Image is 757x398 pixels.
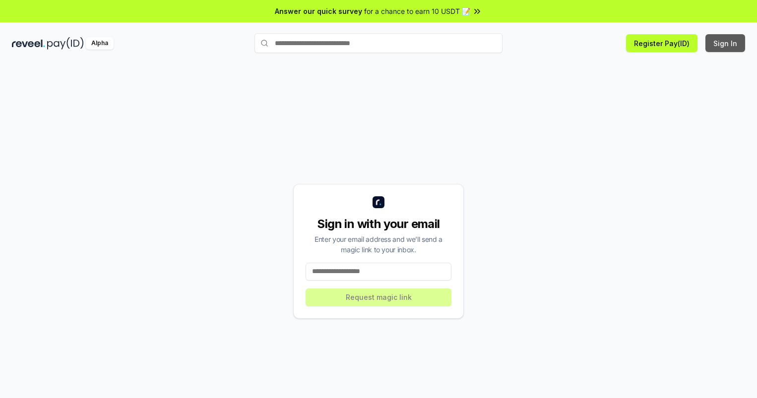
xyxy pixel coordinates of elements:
[373,196,384,208] img: logo_small
[306,234,451,255] div: Enter your email address and we’ll send a magic link to your inbox.
[626,34,697,52] button: Register Pay(ID)
[306,216,451,232] div: Sign in with your email
[705,34,745,52] button: Sign In
[275,6,362,16] span: Answer our quick survey
[86,37,114,50] div: Alpha
[47,37,84,50] img: pay_id
[12,37,45,50] img: reveel_dark
[364,6,470,16] span: for a chance to earn 10 USDT 📝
